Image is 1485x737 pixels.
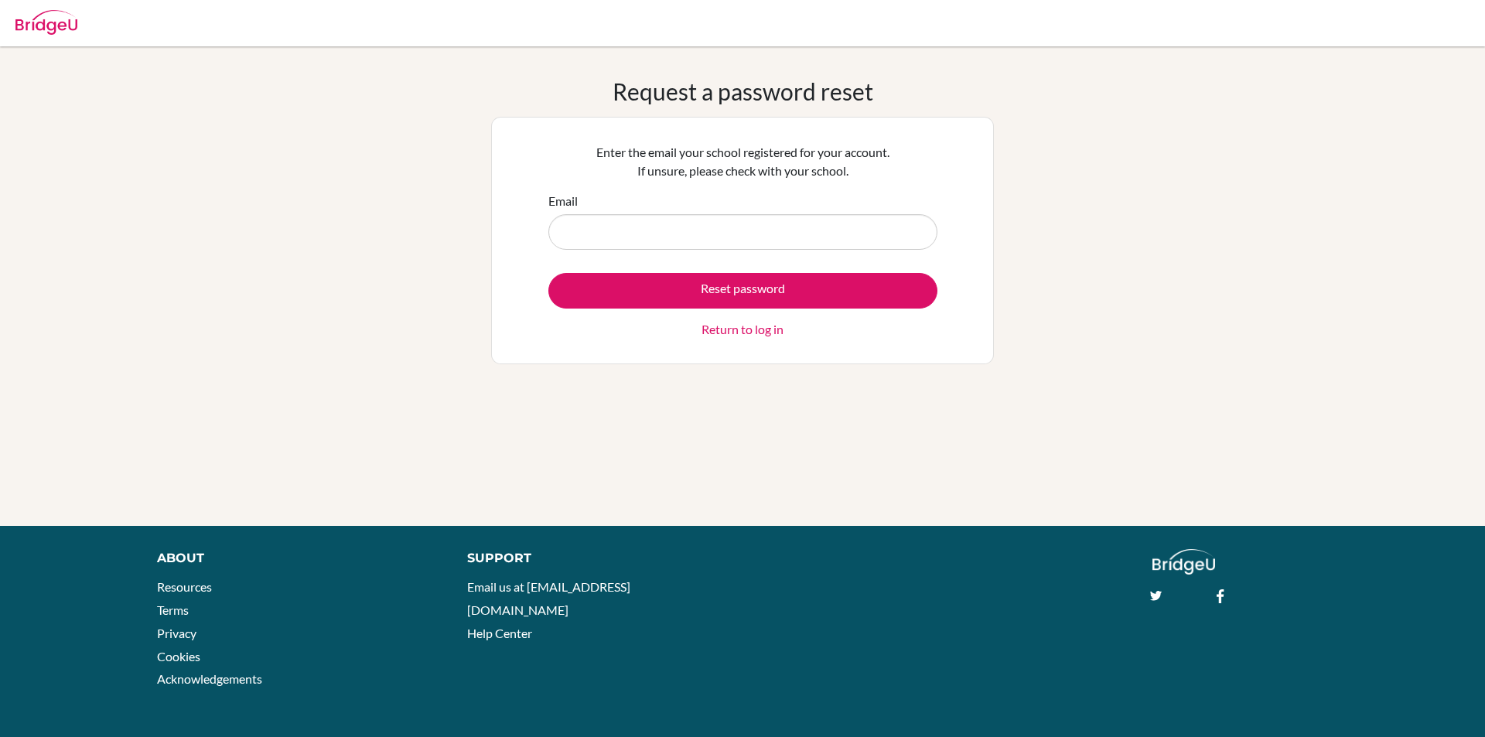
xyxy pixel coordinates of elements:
[548,143,937,180] p: Enter the email your school registered for your account. If unsure, please check with your school.
[15,10,77,35] img: Bridge-U
[157,549,432,568] div: About
[467,579,630,617] a: Email us at [EMAIL_ADDRESS][DOMAIN_NAME]
[1152,549,1215,575] img: logo_white@2x-f4f0deed5e89b7ecb1c2cc34c3e3d731f90f0f143d5ea2071677605dd97b5244.png
[157,671,262,686] a: Acknowledgements
[467,549,725,568] div: Support
[467,626,532,640] a: Help Center
[613,77,873,105] h1: Request a password reset
[548,273,937,309] button: Reset password
[157,626,196,640] a: Privacy
[548,192,578,210] label: Email
[702,320,783,339] a: Return to log in
[157,602,189,617] a: Terms
[157,579,212,594] a: Resources
[157,649,200,664] a: Cookies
